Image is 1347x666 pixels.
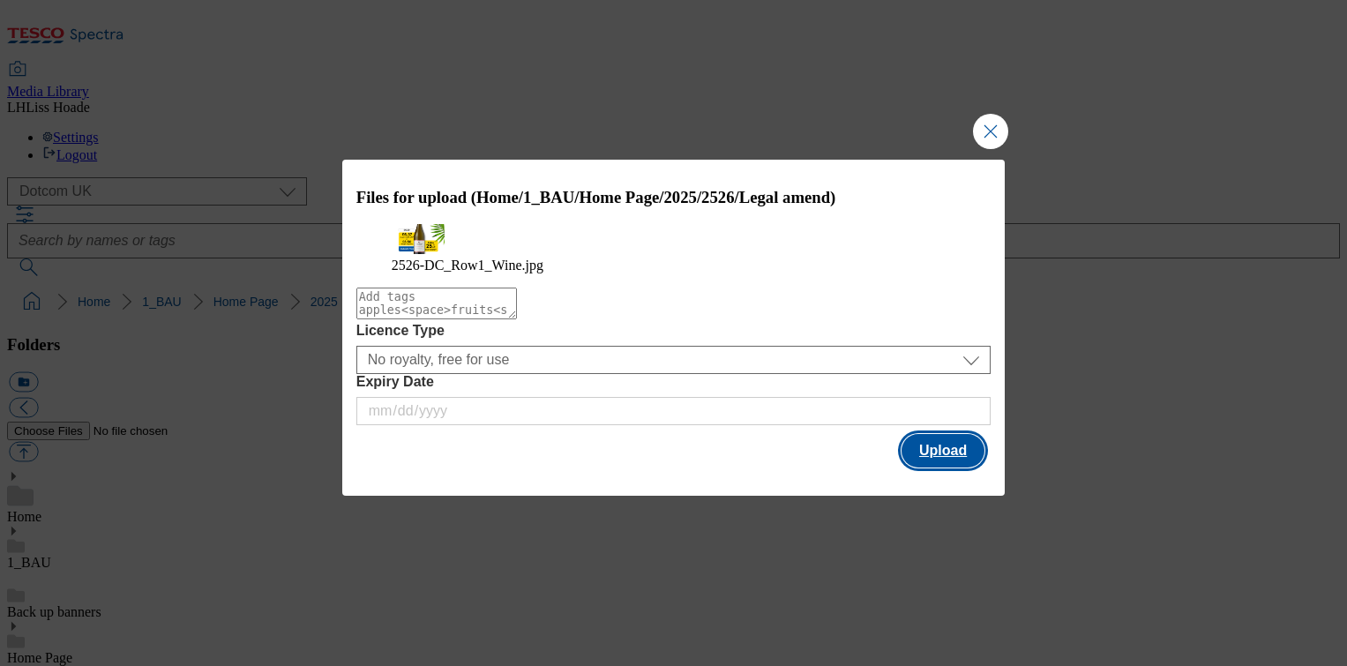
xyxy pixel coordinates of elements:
img: preview [392,224,445,254]
button: Close Modal [973,114,1008,149]
h3: Files for upload (Home/1_BAU/Home Page/2025/2526/Legal amend) [356,188,992,207]
label: Expiry Date [356,374,992,390]
div: Modal [342,160,1006,495]
label: Licence Type [356,323,992,339]
figcaption: 2526-DC_Row1_Wine.jpg [392,258,956,273]
button: Upload [902,434,984,468]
